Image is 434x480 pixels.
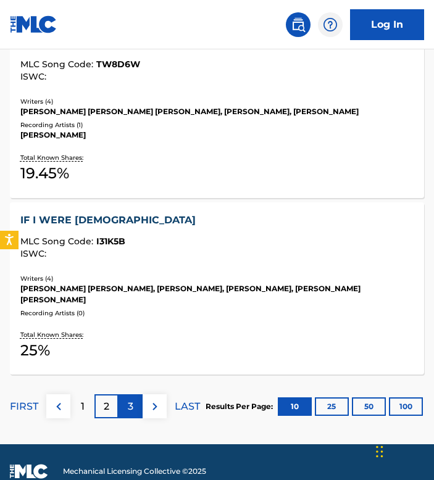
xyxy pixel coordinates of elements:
[20,120,414,130] div: Recording Artists ( 1 )
[20,213,414,228] div: IF I WERE [DEMOGRAPHIC_DATA]
[20,248,49,259] span: ISWC :
[20,330,86,339] p: Total Known Shares:
[352,397,386,416] button: 50
[20,130,414,141] div: [PERSON_NAME]
[96,236,125,247] span: I31K5B
[315,397,349,416] button: 25
[372,421,434,480] iframe: Chat Widget
[20,283,414,305] div: [PERSON_NAME] [PERSON_NAME], [PERSON_NAME], [PERSON_NAME], [PERSON_NAME] [PERSON_NAME]
[175,399,200,414] p: LAST
[318,12,343,37] div: Help
[51,399,66,414] img: left
[278,397,312,416] button: 10
[20,339,50,362] span: 25 %
[20,97,414,106] div: Writers ( 4 )
[20,274,414,283] div: Writers ( 4 )
[286,12,311,37] a: Public Search
[10,202,424,375] a: IF I WERE [DEMOGRAPHIC_DATA]MLC Song Code:I31K5BISWC:Writers (4)[PERSON_NAME] [PERSON_NAME], [PER...
[20,106,414,117] div: [PERSON_NAME] [PERSON_NAME] [PERSON_NAME], [PERSON_NAME], [PERSON_NAME]
[96,59,140,70] span: TW8D6W
[10,464,48,479] img: logo
[350,9,424,40] a: Log In
[20,71,49,82] span: ISWC :
[291,17,306,32] img: search
[128,399,133,414] p: 3
[389,397,423,416] button: 100
[376,433,383,470] div: Drag
[148,399,162,414] img: right
[10,25,424,198] a: THAT LL BE THE DAYMLC Song Code:TW8D6WISWC:Writers (4)[PERSON_NAME] [PERSON_NAME] [PERSON_NAME], ...
[63,466,206,477] span: Mechanical Licensing Collective © 2025
[20,308,414,318] div: Recording Artists ( 0 )
[104,399,109,414] p: 2
[10,15,57,33] img: MLC Logo
[20,59,96,70] span: MLC Song Code :
[10,399,38,414] p: FIRST
[20,162,69,184] span: 19.45 %
[323,17,338,32] img: help
[20,236,96,247] span: MLC Song Code :
[81,399,85,414] p: 1
[206,401,276,412] p: Results Per Page:
[20,153,86,162] p: Total Known Shares:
